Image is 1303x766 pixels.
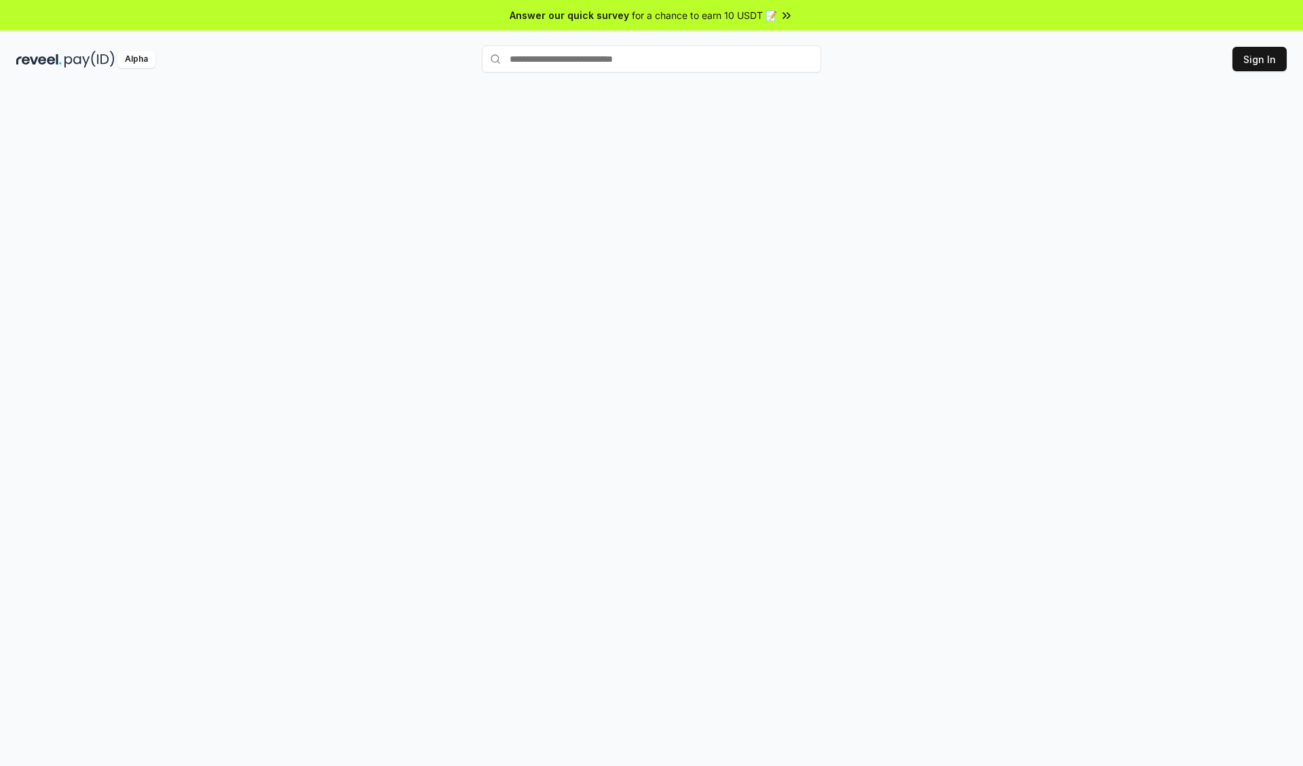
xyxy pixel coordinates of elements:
button: Sign In [1232,47,1287,71]
img: reveel_dark [16,51,62,68]
div: Alpha [117,51,155,68]
span: Answer our quick survey [510,8,629,22]
img: pay_id [64,51,115,68]
span: for a chance to earn 10 USDT 📝 [632,8,777,22]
